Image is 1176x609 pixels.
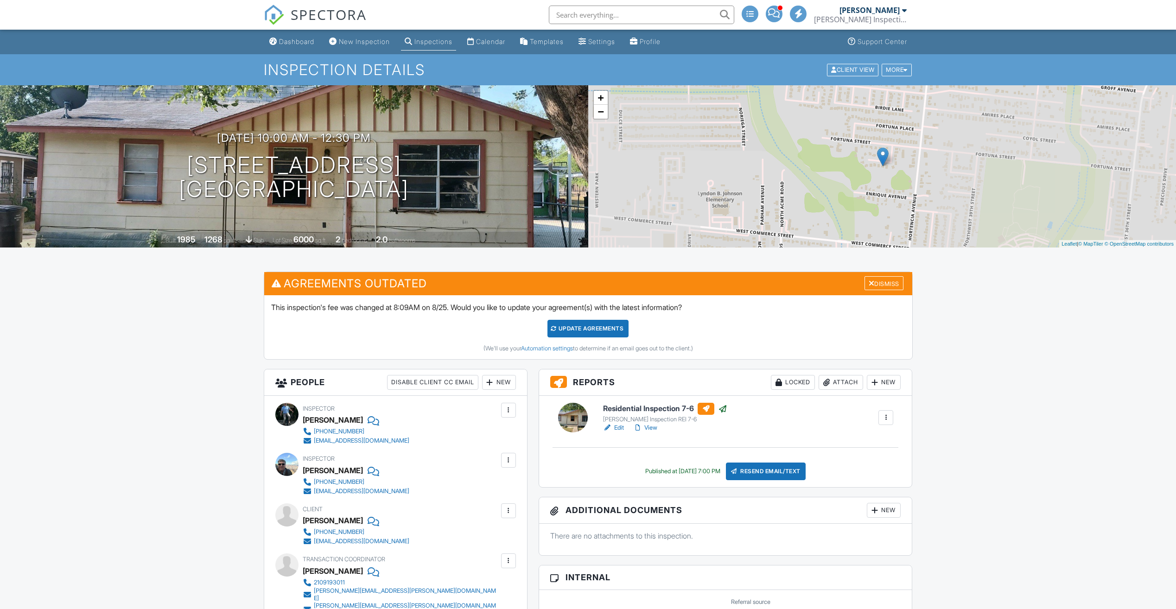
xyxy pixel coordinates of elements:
div: [PERSON_NAME] [303,514,363,527]
div: More [882,63,912,76]
span: sq. ft. [224,237,237,244]
a: 2109193011 [303,578,499,587]
span: sq.ft. [315,237,327,244]
div: [PERSON_NAME] [303,463,363,477]
div: 2 [336,235,340,244]
div: New Inspection [339,38,390,45]
a: Profile [626,33,664,51]
div: [PHONE_NUMBER] [314,478,364,486]
div: [PERSON_NAME] Inspection REI 7-6 [603,416,727,423]
div: Dismiss [865,276,903,291]
a: SPECTORA [264,13,367,32]
div: 6000 [293,235,314,244]
div: [EMAIL_ADDRESS][DOMAIN_NAME] [314,538,409,545]
input: Search everything... [549,6,734,24]
span: Transaction Coordinator [303,556,385,563]
div: Published at [DATE] 7:00 PM [645,468,720,475]
a: [EMAIL_ADDRESS][DOMAIN_NAME] [303,436,409,445]
a: New Inspection [325,33,394,51]
span: slab [254,237,264,244]
div: New [482,375,516,390]
a: © MapTiler [1078,241,1103,247]
a: View [633,423,657,432]
div: Support Center [858,38,907,45]
div: [PERSON_NAME] [303,413,363,427]
span: Inspector [303,455,335,462]
div: 2109193011 [314,579,345,586]
a: Dashboard [266,33,318,51]
span: SPECTORA [291,5,367,24]
div: Templates [530,38,564,45]
h1: [STREET_ADDRESS] [GEOGRAPHIC_DATA] [179,153,409,202]
span: bedrooms [342,237,367,244]
h3: Reports [539,369,912,396]
span: Client [303,506,323,513]
div: [PHONE_NUMBER] [314,528,364,536]
a: [PERSON_NAME][EMAIL_ADDRESS][PERSON_NAME][DOMAIN_NAME] [303,587,499,602]
h3: Additional Documents [539,497,912,524]
span: Inspector [303,405,335,412]
div: 1985 [177,235,196,244]
div: New [867,375,901,390]
label: Referral source [731,598,770,606]
span: Built [165,237,176,244]
div: New [867,503,901,518]
div: Resend Email/Text [726,463,806,480]
a: Calendar [464,33,509,51]
div: [EMAIL_ADDRESS][DOMAIN_NAME] [314,488,409,495]
h3: People [264,369,527,396]
div: [PHONE_NUMBER] [314,428,364,435]
a: [PHONE_NUMBER] [303,427,409,436]
a: [PHONE_NUMBER] [303,527,409,537]
div: Settings [588,38,615,45]
h3: Agreements Outdated [264,272,912,295]
span: bathrooms [389,237,415,244]
a: Client View [826,66,881,73]
div: Dashboard [279,38,314,45]
div: Disable Client CC Email [387,375,478,390]
a: Leaflet [1062,241,1077,247]
span: Lot Size [273,237,292,244]
h3: Internal [539,565,912,590]
a: Templates [516,33,567,51]
div: Calendar [476,38,505,45]
div: 1268 [204,235,222,244]
div: Inspections [414,38,452,45]
img: The Best Home Inspection Software - Spectora [264,5,284,25]
div: Attach [819,375,863,390]
div: 2.0 [376,235,388,244]
div: (We'll use your to determine if an email goes out to the client.) [271,345,905,352]
a: Zoom in [594,91,608,105]
a: Zoom out [594,105,608,119]
div: [PERSON_NAME] [303,564,363,578]
h3: [DATE] 10:00 am - 12:30 pm [217,132,371,144]
div: Client View [827,63,878,76]
div: | [1059,240,1176,248]
h6: Residential Inspection 7-6 [603,403,727,415]
a: [EMAIL_ADDRESS][DOMAIN_NAME] [303,487,409,496]
a: Residential Inspection 7-6 [PERSON_NAME] Inspection REI 7-6 [603,403,727,423]
div: Locked [771,375,815,390]
a: Inspections [401,33,456,51]
a: [PHONE_NUMBER] [303,477,409,487]
div: Profile [640,38,661,45]
p: There are no attachments to this inspection. [550,531,901,541]
a: Automation settings [521,345,573,352]
a: Settings [575,33,619,51]
a: Support Center [844,33,911,51]
a: © OpenStreetMap contributors [1105,241,1174,247]
a: Edit [603,423,624,432]
div: [EMAIL_ADDRESS][DOMAIN_NAME] [314,437,409,444]
div: [PERSON_NAME][EMAIL_ADDRESS][PERSON_NAME][DOMAIN_NAME] [314,587,499,602]
div: This inspection's fee was changed at 8:09AM on 8/25. Would you like to update your agreement(s) w... [264,295,912,359]
div: Bain Inspection Service LLC [814,15,907,24]
a: [EMAIL_ADDRESS][DOMAIN_NAME] [303,537,409,546]
h1: Inspection Details [264,62,913,78]
div: [PERSON_NAME] [839,6,900,15]
div: Update Agreements [547,320,629,337]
